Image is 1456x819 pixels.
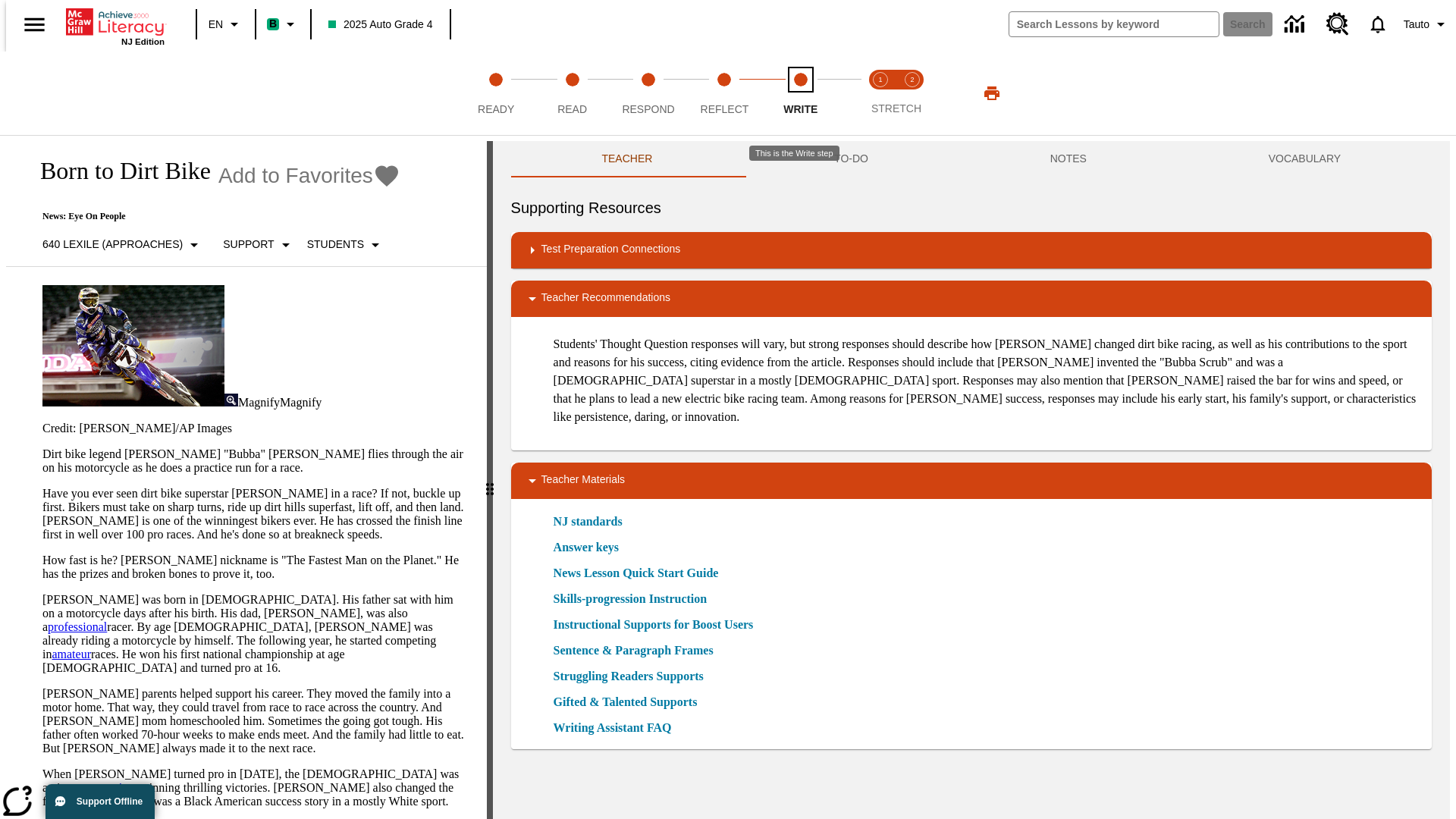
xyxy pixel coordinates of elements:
span: STRETCH [871,102,921,115]
p: Teacher Recommendations [541,290,670,308]
button: Boost Class color is mint green. Change class color [261,11,306,38]
span: B [269,14,277,33]
button: Print [968,80,1016,107]
p: Test Preparation Connections [541,241,681,259]
a: sensation [89,781,135,794]
p: Teacher Materials [541,472,626,490]
h6: Supporting Resources [511,196,1432,220]
p: Support [223,237,274,253]
h1: Born to Dirt Bike [24,157,211,185]
button: Select Student [301,231,391,259]
a: professional [48,620,107,633]
a: Resource Center, Will open in new tab [1317,4,1358,45]
p: Credit: [PERSON_NAME]/AP Images [42,422,469,435]
div: Press Enter or Spacebar and then press right and left arrow keys to move the slider [487,141,493,819]
span: Add to Favorites [218,164,373,188]
div: reading [6,141,487,811]
span: Respond [622,103,674,115]
img: Motocross racer James Stewart flies through the air on his dirt bike. [42,285,224,406]
p: When [PERSON_NAME] turned pro in [DATE], the [DEMOGRAPHIC_DATA] was an instant , winning thrillin... [42,767,469,808]
div: Instructional Panel Tabs [511,141,1432,177]
p: [PERSON_NAME] parents helped support his career. They moved the family into a motor home. That wa... [42,687,469,755]
button: NOTES [959,141,1178,177]
text: 1 [878,76,882,83]
div: This is the Write step [749,146,839,161]
a: Writing Assistant FAQ [554,719,681,737]
a: Answer keys, Will open in new browser window or tab [554,538,619,557]
button: Select Lexile, 640 Lexile (Approaches) [36,231,209,259]
div: Test Preparation Connections [511,232,1432,268]
span: 2025 Auto Grade 4 [328,17,433,33]
a: Gifted & Talented Supports [554,693,707,711]
button: Profile/Settings [1398,11,1456,38]
span: Magnify [238,396,280,409]
p: News: Eye On People [24,211,400,222]
button: Write step 5 of 5 [757,52,845,135]
span: Support Offline [77,796,143,807]
div: activity [493,141,1450,819]
a: Data Center [1276,4,1317,45]
button: Language: EN, Select a language [202,11,250,38]
a: amateur [52,648,91,661]
input: search field [1009,12,1219,36]
span: NJ Edition [121,37,165,46]
span: Ready [478,103,514,115]
p: Dirt bike legend [PERSON_NAME] "Bubba" [PERSON_NAME] flies through the air on his motorcycle as h... [42,447,469,475]
p: [PERSON_NAME] was born in [DEMOGRAPHIC_DATA]. His father sat with him on a motorcycle days after ... [42,593,469,675]
p: 640 Lexile (Approaches) [42,237,183,253]
span: EN [209,17,223,33]
div: Teacher Materials [511,463,1432,499]
text: 2 [910,76,914,83]
div: Home [66,5,165,46]
a: Struggling Readers Supports [554,667,713,686]
button: VOCABULARY [1178,141,1432,177]
button: Teacher [511,141,744,177]
a: Skills-progression Instruction, Will open in new browser window or tab [554,590,708,608]
p: How fast is he? [PERSON_NAME] nickname is "The Fastest Man on the Planet." He has the prizes and ... [42,554,469,581]
button: Respond step 3 of 5 [604,52,692,135]
a: Sentence & Paragraph Frames, Will open in new browser window or tab [554,642,714,660]
img: Magnify [224,394,238,406]
button: Reflect step 4 of 5 [680,52,768,135]
a: Instructional Supports for Boost Users, Will open in new browser window or tab [554,616,754,634]
span: Magnify [280,396,322,409]
button: Ready step 1 of 5 [452,52,540,135]
a: NJ standards [554,513,632,531]
div: Teacher Recommendations [511,281,1432,317]
span: Reflect [701,103,749,115]
button: Open side menu [12,2,57,47]
button: Stretch Respond step 2 of 2 [890,52,934,135]
a: Notifications [1358,5,1398,44]
button: Add to Favorites - Born to Dirt Bike [218,162,400,189]
button: Scaffolds, Support [217,231,300,259]
button: Stretch Read step 1 of 2 [858,52,902,135]
p: Have you ever seen dirt bike superstar [PERSON_NAME] in a race? If not, buckle up first. Bikers m... [42,487,469,541]
p: Students [307,237,364,253]
button: Read step 2 of 5 [528,52,616,135]
span: Read [557,103,587,115]
button: Support Offline [45,784,155,819]
button: TO-DO [743,141,959,177]
span: Write [783,103,817,115]
a: News Lesson Quick Start Guide, Will open in new browser window or tab [554,564,719,582]
p: Students' Thought Question responses will vary, but strong responses should describe how [PERSON_... [554,335,1420,426]
span: Tauto [1404,17,1429,33]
